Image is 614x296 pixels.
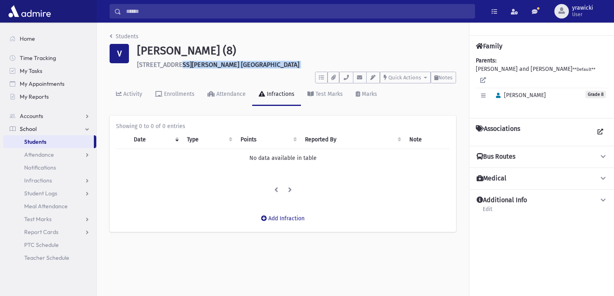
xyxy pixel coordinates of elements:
div: Infractions [265,91,295,97]
a: Marks [349,83,384,106]
a: View all Associations [593,125,608,139]
th: Date: activate to sort column ascending [129,130,182,149]
span: Accounts [20,112,43,120]
button: Quick Actions [380,72,431,83]
span: School [20,125,37,132]
span: Test Marks [24,215,52,223]
span: My Reports [20,93,49,100]
div: Attendance [215,91,246,97]
th: Reported By: activate to sort column ascending [300,130,404,149]
span: Home [20,35,35,42]
th: Points: activate to sort column ascending [236,130,300,149]
a: Test Marks [301,83,349,106]
span: User [572,11,593,18]
a: Attendance [3,148,96,161]
nav: breadcrumb [110,32,139,44]
span: My Appointments [20,80,64,87]
a: Enrollments [149,83,201,106]
th: Type: activate to sort column ascending [182,130,236,149]
span: Notifications [24,164,56,171]
a: Accounts [3,110,96,122]
a: Report Cards [3,226,96,238]
a: Meal Attendance [3,200,96,213]
a: Time Tracking [3,52,96,64]
div: Test Marks [314,91,343,97]
img: AdmirePro [6,3,53,19]
a: Notifications [3,161,96,174]
a: Student Logs [3,187,96,200]
span: Report Cards [24,228,58,236]
a: My Appointments [3,77,96,90]
a: Students [110,33,139,40]
a: Home [3,32,96,45]
th: Note [404,130,450,149]
span: Meal Attendance [24,203,68,210]
a: Teacher Schedule [3,251,96,264]
div: Enrollments [162,91,195,97]
button: Additional Info [476,196,608,205]
a: My Tasks [3,64,96,77]
h4: Associations [476,125,520,139]
span: [PERSON_NAME] [492,92,546,99]
div: [PERSON_NAME] and [PERSON_NAME] [476,56,608,112]
a: Test Marks [3,213,96,226]
span: Student Logs [24,190,57,197]
span: Quick Actions [388,75,421,81]
button: Medical [476,174,608,183]
h4: Medical [477,174,506,183]
span: Attendance [24,151,54,158]
a: Edit [482,205,493,219]
span: Time Tracking [20,54,56,62]
a: Students [3,135,94,148]
a: Infractions [3,174,96,187]
h4: Family [476,42,502,50]
a: My Reports [3,90,96,103]
span: Infractions [24,177,52,184]
input: Search [121,4,475,19]
a: School [3,122,96,135]
span: Students [24,138,46,145]
b: Parents: [476,57,496,64]
a: Attendance [201,83,252,106]
span: yrawicki [572,5,593,11]
h1: [PERSON_NAME] (8) [137,44,456,58]
span: Teacher Schedule [24,254,69,261]
span: PTC Schedule [24,241,59,248]
a: Infractions [252,83,301,106]
td: No data available in table [116,149,450,167]
div: Marks [360,91,377,97]
span: My Tasks [20,67,42,75]
h6: [STREET_ADDRESS][PERSON_NAME] [GEOGRAPHIC_DATA] [137,61,456,68]
div: Showing 0 to 0 of 0 entries [116,122,450,130]
div: V [110,44,129,63]
h4: Additional Info [477,196,527,205]
h4: Bus Routes [477,153,515,161]
span: Notes [438,75,452,81]
button: Notes [431,72,456,83]
a: Activity [110,83,149,106]
div: Activity [122,91,142,97]
span: Grade 8 [585,91,606,98]
a: PTC Schedule [3,238,96,251]
button: Add Infraction [256,211,310,226]
button: Bus Routes [476,153,608,161]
